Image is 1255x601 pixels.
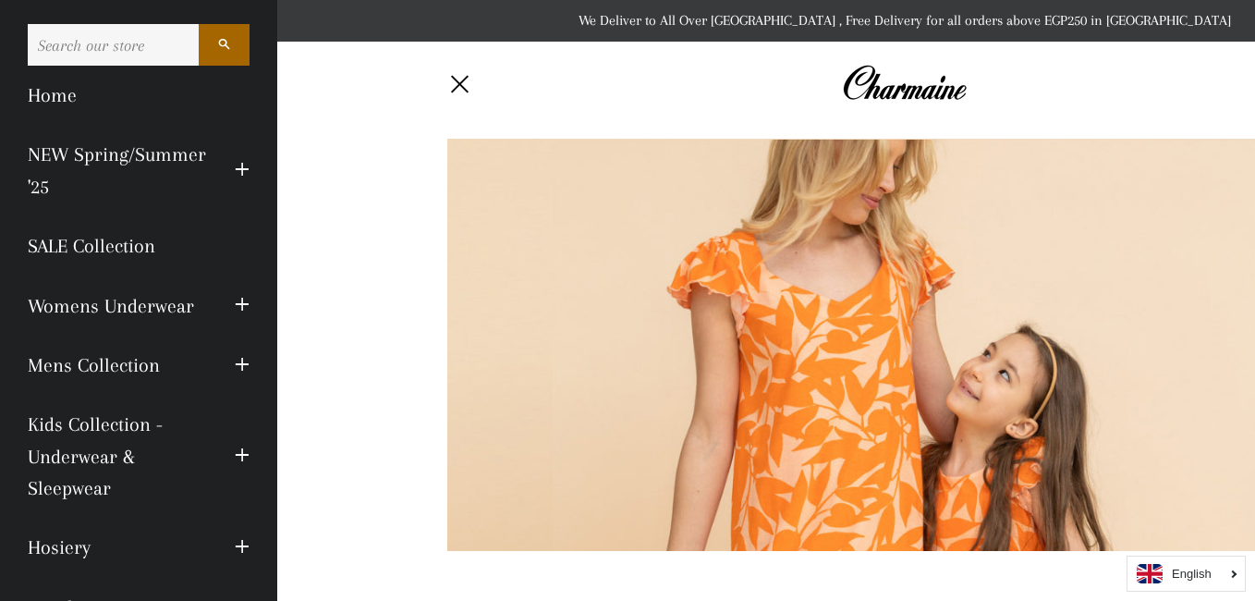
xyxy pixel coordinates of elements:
[14,276,221,336] a: Womens Underwear
[1172,568,1212,580] i: English
[14,125,221,216] a: NEW Spring/Summer '25
[1137,564,1236,583] a: English
[14,395,221,518] a: Kids Collection - Underwear & Sleepwear
[14,66,263,125] a: Home
[14,216,263,276] a: SALE Collection
[14,518,221,577] a: Hosiery
[28,24,199,66] input: Search our store
[842,63,967,104] img: Charmaine Egypt
[14,336,221,395] a: Mens Collection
